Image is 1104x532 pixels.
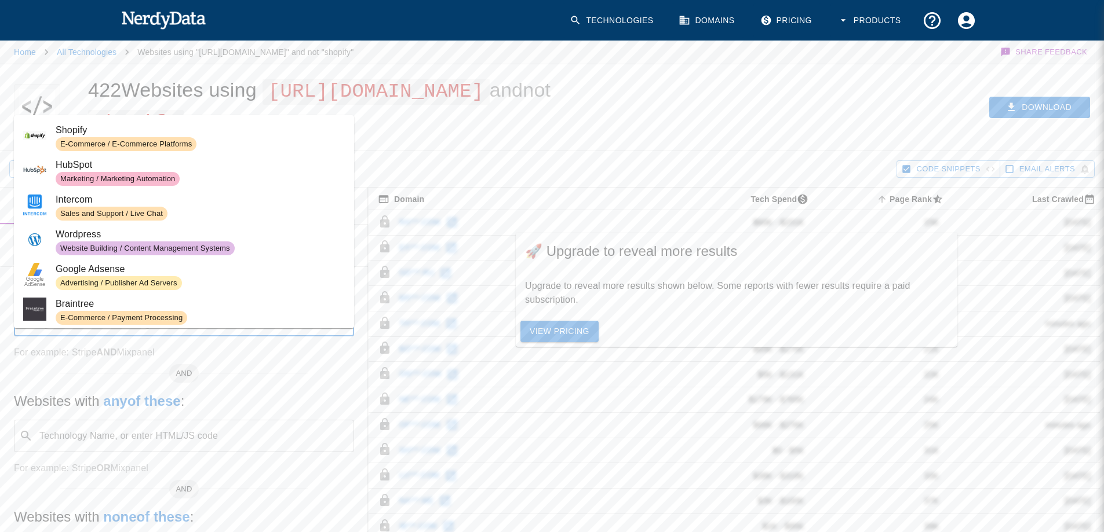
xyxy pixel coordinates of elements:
span: not [523,79,551,101]
a: Domains [672,3,744,38]
h1: 422 Websites using [88,79,551,132]
span: Braintree [56,297,345,311]
span: [URL][DOMAIN_NAME] [263,79,490,105]
p: For example: Stripe Mixpanel [14,461,354,475]
span: Get email alerts with newly found website results. Click to enable. [1019,163,1075,176]
button: Products [830,3,910,38]
span: Most recent date this website was successfully crawled [1017,192,1100,206]
span: AND [169,483,199,495]
span: Shopify [56,123,345,137]
iframe: Drift Widget Chat Controller [1046,450,1090,494]
span: Marketing / Marketing Automation [56,174,180,185]
span: HubSpot [56,158,345,172]
nav: breadcrumb [14,41,354,64]
button: Get email alerts with newly found website results. Click to enable. [1000,160,1095,178]
button: Hide Code Snippets [897,160,1000,178]
span: Intercom [56,193,345,207]
b: none of these [103,509,190,524]
span: Hide Code Snippets [916,163,980,176]
span: Google Adsense [56,262,345,276]
h5: Websites with : [14,508,354,526]
a: Pricing [753,3,821,38]
p: Websites using "[URL][DOMAIN_NAME]" and not "shopify" [137,46,354,58]
button: Download [989,97,1090,118]
button: Share Feedback [999,41,1090,64]
span: E-Commerce / E-Commerce Platforms [56,139,196,150]
span: Sales and Support / Live Chat [56,208,167,219]
span: AND [169,368,199,379]
span: A page popularity ranking based on a domain's backlinks. Smaller numbers signal more popular doma... [875,192,948,206]
h5: Websites with : [14,392,354,410]
a: Technologies [563,3,662,38]
img: NerdyData.com [121,8,206,31]
b: AND [96,347,116,357]
b: OR [96,463,110,473]
button: Account Settings [949,3,983,38]
button: Support and Documentation [915,3,949,38]
p: Upgrade to reveal more results shown below. Some reports with fewer results require a paid subscr... [525,279,948,307]
a: All Technologies [57,47,116,57]
span: Wordpress [56,228,345,241]
span: shopify [88,110,184,136]
b: any of these [103,393,180,409]
span: The estimated minimum and maximum annual tech spend each webpage has, based on the free, freemium... [735,192,813,206]
span: Website Building / Content Management Systems [56,243,235,254]
span: The registered domain name (i.e. "nerdydata.com"). [378,192,424,206]
img: "https://utt.impactcdn.com/" and not "shopify" logo [19,84,55,130]
span: E-Commerce / Payment Processing [56,313,187,324]
span: Advertising / Publisher Ad Servers [56,278,182,289]
span: 🚀 Upgrade to reveal more results [525,242,948,261]
a: View Pricing [520,321,599,342]
button: Hide Search [9,160,89,178]
p: For example: Stripe Mixpanel [14,346,354,359]
a: Home [14,47,36,57]
span: and [490,79,523,101]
